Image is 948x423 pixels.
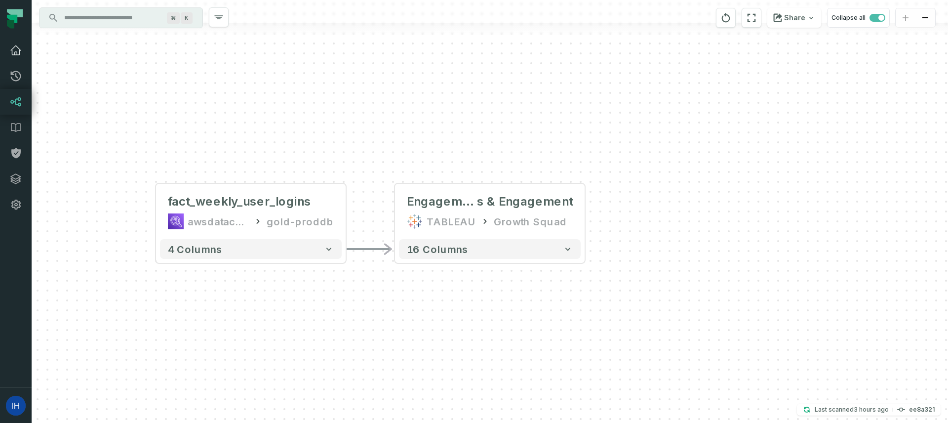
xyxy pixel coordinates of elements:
div: Growth Squad [494,213,567,229]
span: s & Engagement [477,194,573,210]
div: Engagement cohort - Year comparison @ BPs & Engagement [407,194,573,210]
button: Last scanned[DATE] 4:34:39 PMee8a321 [797,404,941,416]
button: Share [767,8,821,28]
img: avatar of Ido Horowitz [6,396,26,416]
span: Press ⌘ + K to focus the search bar [181,12,193,24]
button: Collapse all [827,8,890,28]
relative-time: Sep 7, 2025, 4:34 PM GMT+3 [854,406,889,413]
span: Engagement cohort - Year comparison @ BP [407,194,477,210]
div: fact_weekly_user_logins [168,194,311,210]
p: Last scanned [815,405,889,415]
button: zoom out [915,8,935,28]
div: awsdatacatalog [188,213,249,229]
div: gold-proddb [267,213,334,229]
span: 16 columns [407,243,468,255]
span: 4 columns [168,243,222,255]
h4: ee8a321 [909,407,935,413]
div: TABLEAU [427,213,476,229]
span: Press ⌘ + K to focus the search bar [167,12,180,24]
